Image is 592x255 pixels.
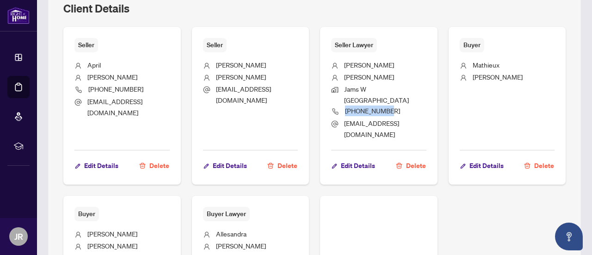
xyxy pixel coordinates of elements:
[88,85,143,93] span: [PHONE_NUMBER]
[469,158,504,173] span: Edit Details
[331,158,376,174] button: Edit Details
[87,61,101,69] span: April
[63,1,129,16] h2: Client Details
[473,61,499,69] span: Mathieux
[216,85,271,104] span: [EMAIL_ADDRESS][DOMAIN_NAME]
[87,73,137,81] span: [PERSON_NAME]
[331,38,377,52] span: Seller Lawyer
[473,73,523,81] span: [PERSON_NAME]
[344,85,409,104] span: Jams W [GEOGRAPHIC_DATA]
[345,106,400,115] span: [PHONE_NUMBER]
[14,230,23,243] span: JR
[460,38,484,52] span: Buyer
[344,119,399,138] span: [EMAIL_ADDRESS][DOMAIN_NAME]
[87,230,137,238] span: [PERSON_NAME]
[84,158,118,173] span: Edit Details
[87,242,137,250] span: [PERSON_NAME]
[74,38,98,52] span: Seller
[524,158,555,174] button: Delete
[341,158,375,173] span: Edit Details
[216,61,266,69] span: [PERSON_NAME]
[7,7,30,24] img: logo
[344,61,394,69] span: [PERSON_NAME]
[534,158,554,173] span: Delete
[395,158,426,174] button: Delete
[139,158,170,174] button: Delete
[74,158,119,174] button: Edit Details
[203,158,247,174] button: Edit Details
[203,207,250,221] span: Buyer Lawyer
[213,158,247,173] span: Edit Details
[216,230,247,238] span: Allesandra
[406,158,426,173] span: Delete
[216,73,266,81] span: [PERSON_NAME]
[149,158,169,173] span: Delete
[555,223,583,250] button: Open asap
[216,242,266,250] span: [PERSON_NAME]
[74,207,99,221] span: Buyer
[267,158,298,174] button: Delete
[344,73,394,81] span: [PERSON_NAME]
[87,97,142,116] span: [EMAIL_ADDRESS][DOMAIN_NAME]
[460,158,504,174] button: Edit Details
[277,158,297,173] span: Delete
[203,38,227,52] span: Seller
